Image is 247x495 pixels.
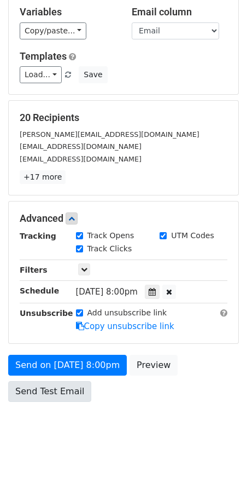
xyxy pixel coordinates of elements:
[20,50,67,62] a: Templates
[87,243,132,255] label: Track Clicks
[20,309,73,318] strong: Unsubscribe
[20,22,86,39] a: Copy/paste...
[20,232,56,240] strong: Tracking
[20,155,142,163] small: [EMAIL_ADDRESS][DOMAIN_NAME]
[20,286,59,295] strong: Schedule
[76,287,138,297] span: [DATE] 8:00pm
[87,307,167,319] label: Add unsubscribe link
[8,355,127,376] a: Send on [DATE] 8:00pm
[79,66,107,83] button: Save
[20,66,62,83] a: Load...
[20,170,66,184] a: +17 more
[192,442,247,495] iframe: Chat Widget
[130,355,178,376] a: Preview
[132,6,227,18] h5: Email column
[76,321,174,331] a: Copy unsubscribe link
[20,266,48,274] strong: Filters
[20,130,199,139] small: [PERSON_NAME][EMAIL_ADDRESS][DOMAIN_NAME]
[171,230,214,241] label: UTM Codes
[20,142,142,151] small: [EMAIL_ADDRESS][DOMAIN_NAME]
[20,6,115,18] h5: Variables
[20,112,227,124] h5: 20 Recipients
[87,230,134,241] label: Track Opens
[8,381,91,402] a: Send Test Email
[20,212,227,225] h5: Advanced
